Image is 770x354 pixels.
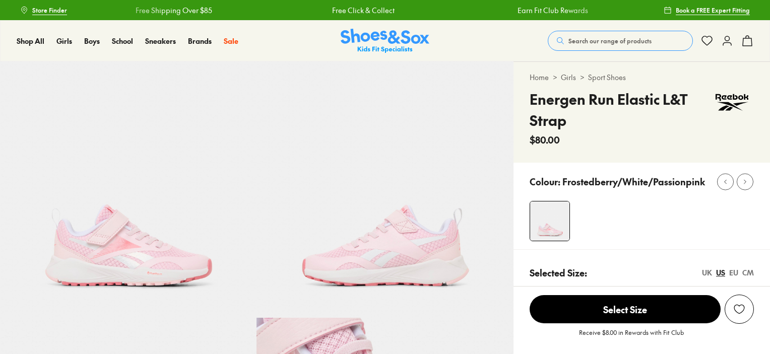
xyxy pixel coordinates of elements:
[729,267,738,278] div: EU
[588,72,626,83] a: Sport Shoes
[112,36,133,46] a: School
[702,267,712,278] div: UK
[341,29,429,53] img: SNS_Logo_Responsive.svg
[224,36,238,46] a: Sale
[84,36,100,46] a: Boys
[561,72,576,83] a: Girls
[548,31,693,51] button: Search our range of products
[20,1,67,19] a: Store Finder
[56,36,72,46] a: Girls
[17,36,44,46] a: Shop All
[568,36,652,45] span: Search our range of products
[256,61,513,318] img: 5-552201_1
[530,72,549,83] a: Home
[518,5,588,16] a: Earn Fit Club Rewards
[188,36,212,46] a: Brands
[562,175,705,188] p: Frostedberry/White/Passionpink
[145,36,176,46] a: Sneakers
[725,295,754,324] button: Add to Wishlist
[530,295,721,324] button: Select Size
[136,5,212,16] a: Free Shipping Over $85
[530,266,587,279] p: Selected Size:
[530,201,569,241] img: 4-552200_1
[341,29,429,53] a: Shoes & Sox
[579,328,684,346] p: Receive $8.00 in Rewards with Fit Club
[332,5,395,16] a: Free Click & Collect
[530,175,560,188] p: Colour:
[676,6,750,15] span: Book a FREE Expert Fitting
[530,89,710,131] h4: Energen Run Elastic L&T Strap
[32,6,67,15] span: Store Finder
[530,133,560,147] span: $80.00
[742,267,754,278] div: CM
[530,72,754,83] div: > >
[716,267,725,278] div: US
[664,1,750,19] a: Book a FREE Expert Fitting
[710,89,754,116] img: Vendor logo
